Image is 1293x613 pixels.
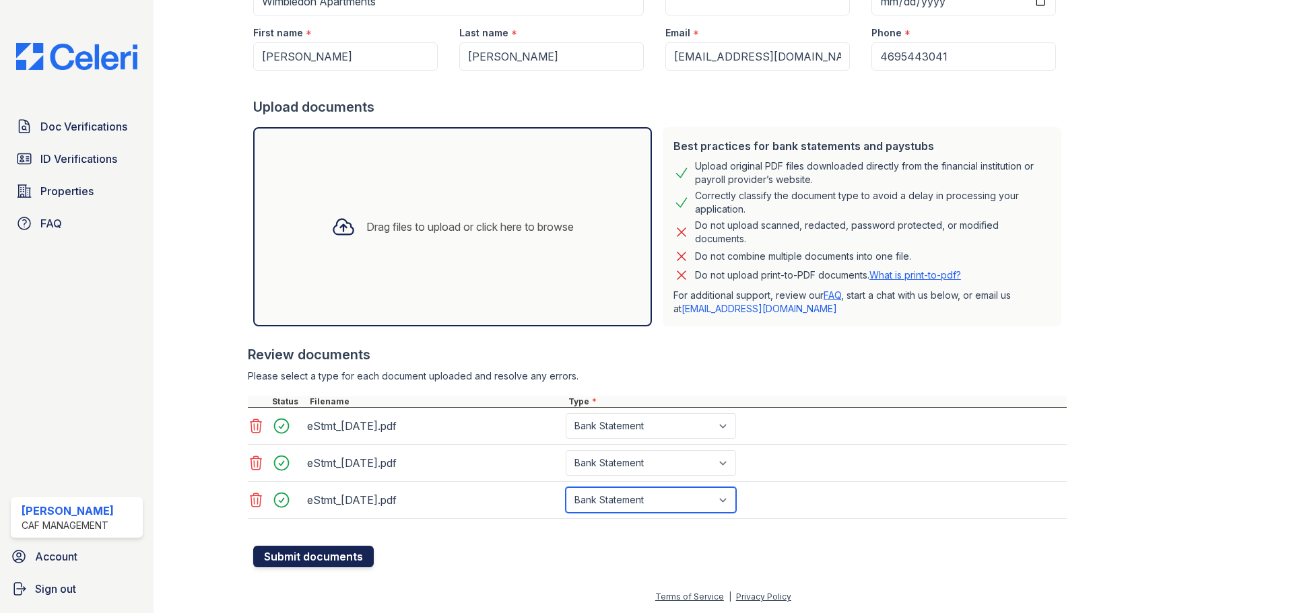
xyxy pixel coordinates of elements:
div: CAF Management [22,519,114,532]
a: Account [5,543,148,570]
label: Last name [459,26,508,40]
span: Doc Verifications [40,118,127,135]
div: | [729,591,731,602]
a: [EMAIL_ADDRESS][DOMAIN_NAME] [682,303,837,314]
div: Best practices for bank statements and paystubs [673,138,1051,154]
div: Review documents [248,345,1067,364]
a: Doc Verifications [11,113,143,140]
div: Type [566,396,1067,407]
label: First name [253,26,303,40]
a: ID Verifications [11,145,143,172]
button: Submit documents [253,546,374,567]
a: FAQ [11,210,143,237]
label: Phone [871,26,902,40]
a: Properties [11,178,143,205]
div: Do not combine multiple documents into one file. [695,248,911,264]
label: Email [665,26,690,40]
a: Terms of Service [655,591,724,602]
a: What is print-to-pdf? [869,269,961,281]
span: FAQ [40,215,62,231]
div: Filename [307,396,566,407]
div: Upload original PDF files downloaded directly from the financial institution or payroll provider’... [695,159,1051,186]
span: ID Verifications [40,151,117,167]
div: Drag files to upload or click here to browse [366,219,574,235]
a: Privacy Policy [736,591,791,602]
p: For additional support, review our , start a chat with us below, or email us at [673,289,1051,316]
span: Account [35,548,77,565]
div: Do not upload scanned, redacted, password protected, or modified documents. [695,219,1051,246]
div: [PERSON_NAME] [22,503,114,519]
span: Sign out [35,581,76,597]
div: Upload documents [253,98,1067,116]
div: Please select a type for each document uploaded and resolve any errors. [248,369,1067,383]
p: Do not upload print-to-PDF documents. [695,268,961,282]
div: eStmt_[DATE].pdf [307,489,560,511]
a: FAQ [824,289,841,301]
div: eStmt_[DATE].pdf [307,415,560,437]
img: CE_Logo_Blue-a8612792a0a2168367f1c8372b55b34899dd931a85d93a1a3d3e32e68fde9ad4.png [5,43,148,70]
span: Properties [40,183,94,199]
div: Correctly classify the document type to avoid a delay in processing your application. [695,189,1051,216]
div: Status [269,396,307,407]
div: eStmt_[DATE].pdf [307,452,560,474]
a: Sign out [5,575,148,602]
